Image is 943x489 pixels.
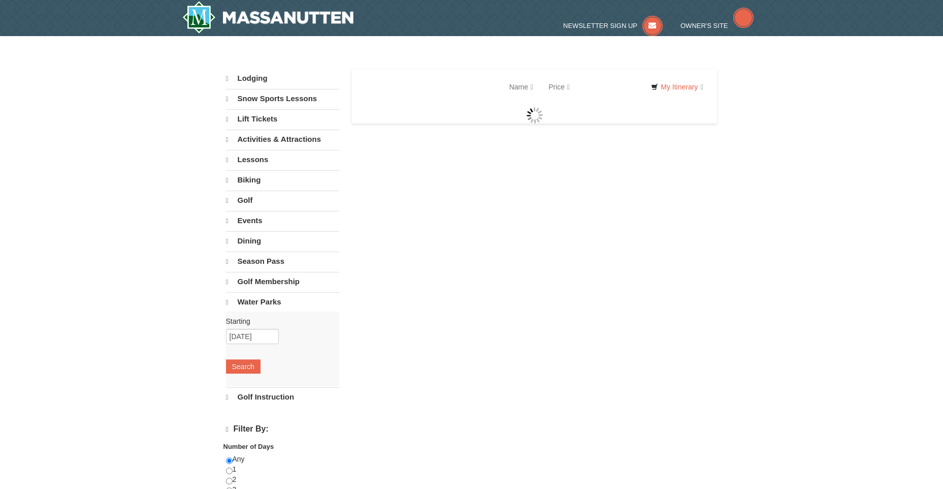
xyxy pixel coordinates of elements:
a: Massanutten Resort [182,1,354,34]
a: My Itinerary [644,79,709,95]
a: Golf [226,191,339,210]
a: Golf Instruction [226,387,339,407]
a: Lodging [226,69,339,88]
a: Price [541,77,577,97]
a: Biking [226,170,339,190]
img: wait gif [527,107,543,124]
a: Events [226,211,339,230]
strong: Number of Days [223,443,274,450]
a: Water Parks [226,292,339,312]
a: Activities & Attractions [226,130,339,149]
a: Dining [226,231,339,251]
a: Lift Tickets [226,109,339,129]
span: Newsletter Sign Up [563,22,637,29]
a: Name [502,77,541,97]
a: Owner's Site [680,22,754,29]
button: Search [226,359,261,374]
a: Newsletter Sign Up [563,22,663,29]
label: Starting [226,316,332,326]
a: Snow Sports Lessons [226,89,339,108]
img: Massanutten Resort Logo [182,1,354,34]
a: Golf Membership [226,272,339,291]
a: Lessons [226,150,339,169]
span: Owner's Site [680,22,728,29]
h4: Filter By: [226,424,339,434]
a: Season Pass [226,252,339,271]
